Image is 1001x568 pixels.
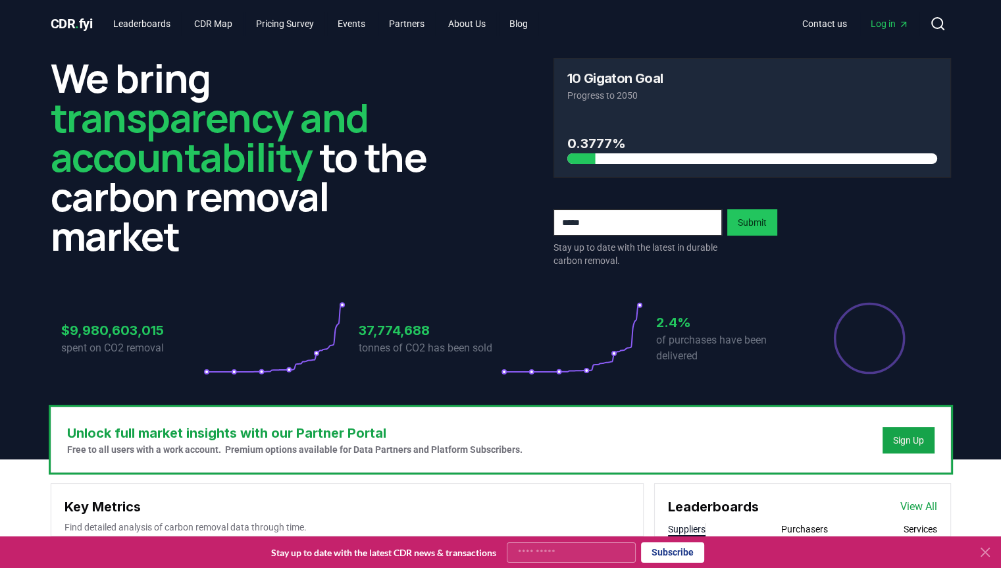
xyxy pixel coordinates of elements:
[245,12,324,36] a: Pricing Survey
[656,332,798,364] p: of purchases have been delivered
[792,12,919,36] nav: Main
[359,321,501,340] h3: 37,774,688
[871,17,909,30] span: Log in
[64,521,630,534] p: Find detailed analysis of carbon removal data through time.
[904,523,937,536] button: Services
[378,12,435,36] a: Partners
[67,423,523,443] h3: Unlock full market insights with our Partner Portal
[51,58,448,255] h2: We bring to the carbon removal market
[668,497,759,517] h3: Leaderboards
[553,241,722,267] p: Stay up to date with the latest in durable carbon removal.
[900,499,937,515] a: View All
[64,497,630,517] h3: Key Metrics
[860,12,919,36] a: Log in
[656,313,798,332] h3: 2.4%
[499,12,538,36] a: Blog
[103,12,181,36] a: Leaderboards
[61,340,203,356] p: spent on CO2 removal
[893,434,924,447] a: Sign Up
[103,12,538,36] nav: Main
[51,90,369,184] span: transparency and accountability
[438,12,496,36] a: About Us
[727,209,777,236] button: Submit
[51,14,93,33] a: CDR.fyi
[184,12,243,36] a: CDR Map
[833,301,906,375] div: Percentage of sales delivered
[75,16,79,32] span: .
[792,12,858,36] a: Contact us
[567,72,663,85] h3: 10 Gigaton Goal
[51,16,93,32] span: CDR fyi
[61,321,203,340] h3: $9,980,603,015
[567,89,937,102] p: Progress to 2050
[359,340,501,356] p: tonnes of CO2 has been sold
[67,443,523,456] p: Free to all users with a work account. Premium options available for Data Partners and Platform S...
[781,523,828,536] button: Purchasers
[883,427,935,453] button: Sign Up
[567,134,937,153] h3: 0.3777%
[668,523,706,536] button: Suppliers
[327,12,376,36] a: Events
